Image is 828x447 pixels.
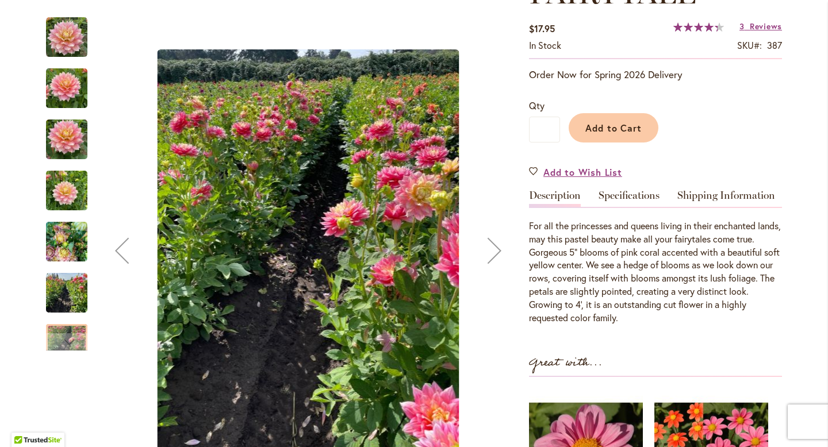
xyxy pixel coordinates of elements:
[529,353,603,372] strong: Great with...
[677,190,775,207] a: Shipping Information
[529,165,622,179] a: Add to Wish List
[673,22,724,32] div: 87%
[569,113,658,142] button: Add to Cart
[46,57,99,108] div: Fairytale
[46,214,87,269] img: Fairytale
[46,159,99,210] div: Fairytale
[529,190,782,325] div: Detailed Product Info
[767,39,782,52] div: 387
[739,21,782,32] a: 3 Reviews
[46,163,87,218] img: Fairytale
[739,21,745,32] span: 3
[46,61,87,116] img: Fairytale
[46,265,87,321] img: Fairytale
[750,21,782,32] span: Reviews
[529,39,561,52] div: Availability
[599,190,660,207] a: Specifications
[46,210,99,261] div: Fairytale
[543,165,622,179] span: Add to Wish List
[529,68,782,82] p: Order Now for Spring 2026 Delivery
[585,122,642,134] span: Add to Cart
[737,39,762,51] strong: SKU
[529,190,581,207] a: Description
[529,39,561,51] span: In stock
[46,6,99,57] div: Fairytale
[529,99,545,111] span: Qty
[9,406,41,438] iframe: Launch Accessibility Center
[46,333,87,350] div: Next
[529,22,555,34] span: $17.95
[46,112,87,167] img: Fairytale
[46,313,99,364] div: Fairytale
[529,219,782,325] div: For all the princesses and queens living in their enchanted lands, may this pastel beauty make al...
[46,108,99,159] div: Fairytale
[46,261,99,313] div: Fairytale
[46,17,87,58] img: Fairytale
